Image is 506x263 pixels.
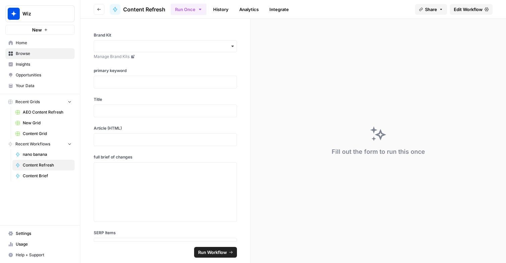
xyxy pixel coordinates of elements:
[23,173,72,179] span: Content Brief
[5,5,75,22] button: Workspace: Wiz
[454,6,483,13] span: Edit Workflow
[16,231,72,237] span: Settings
[123,5,165,13] span: Content Refresh
[415,4,447,15] button: Share
[94,154,237,160] label: full brief of changes
[332,147,425,156] div: Fill out the form to run this once
[12,118,75,128] a: New Grid
[94,32,237,38] label: Brand Kit
[5,80,75,91] a: Your Data
[12,171,75,181] a: Content Brief
[425,6,437,13] span: Share
[23,162,72,168] span: Content Refresh
[16,83,72,89] span: Your Data
[5,139,75,149] button: Recent Workflows
[15,141,50,147] span: Recent Workflows
[8,8,20,20] img: Wiz Logo
[32,26,42,33] span: New
[16,51,72,57] span: Browse
[94,68,237,74] label: primary keyword
[5,97,75,107] button: Recent Grids
[235,4,263,15] a: Analytics
[16,61,72,67] span: Insights
[5,48,75,59] a: Browse
[198,249,227,256] span: Run Workflow
[5,239,75,250] a: Usage
[94,125,237,131] label: Article (HTML)
[194,247,237,258] button: Run Workflow
[12,107,75,118] a: AEO Content Refresh
[22,10,63,17] span: Wiz
[15,99,40,105] span: Recent Grids
[94,230,237,236] label: SERP Items
[94,96,237,103] label: Title
[16,40,72,46] span: Home
[23,131,72,137] span: Content Grid
[12,149,75,160] a: nano banana
[16,72,72,78] span: Opportunities
[5,59,75,70] a: Insights
[12,128,75,139] a: Content Grid
[209,4,233,15] a: History
[94,54,237,60] a: Manage Brand Kits
[16,252,72,258] span: Help + Support
[23,151,72,157] span: nano banana
[5,250,75,260] button: Help + Support
[23,120,72,126] span: New Grid
[5,38,75,48] a: Home
[16,241,72,247] span: Usage
[5,25,75,35] button: New
[5,70,75,80] a: Opportunities
[265,4,293,15] a: Integrate
[110,4,165,15] a: Content Refresh
[171,4,206,15] button: Run Once
[450,4,493,15] a: Edit Workflow
[5,228,75,239] a: Settings
[23,109,72,115] span: AEO Content Refresh
[12,160,75,171] a: Content Refresh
